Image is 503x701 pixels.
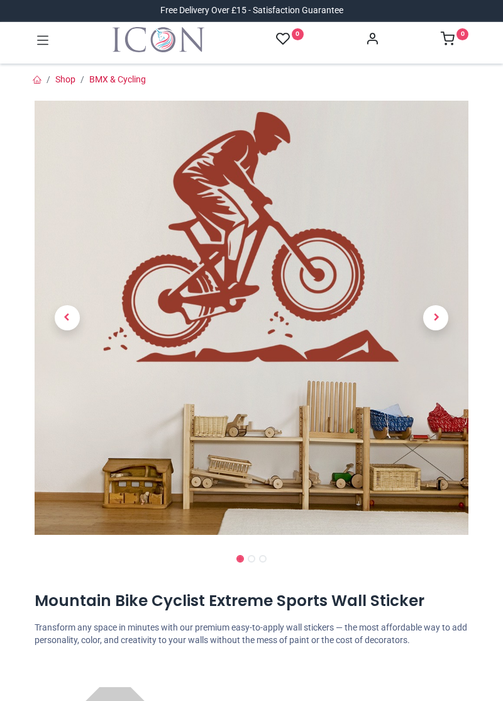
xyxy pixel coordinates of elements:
[35,166,100,470] a: Previous
[404,166,469,470] a: Next
[160,4,343,17] div: Free Delivery Over £15 - Satisfaction Guarantee
[35,101,468,535] img: Mountain Bike Cyclist Extreme Sports Wall Sticker
[276,31,304,47] a: 0
[89,74,146,84] a: BMX & Cycling
[55,305,80,330] span: Previous
[113,27,204,52] a: Logo of Icon Wall Stickers
[113,27,204,52] img: Icon Wall Stickers
[292,28,304,40] sup: 0
[423,305,448,330] span: Next
[35,622,468,646] p: Transform any space in minutes with our premium easy-to-apply wall stickers — the most affordable...
[441,35,468,45] a: 0
[35,590,468,612] h1: Mountain Bike Cyclist Extreme Sports Wall Sticker
[365,35,379,45] a: Account Info
[55,74,75,84] a: Shop
[456,28,468,40] sup: 0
